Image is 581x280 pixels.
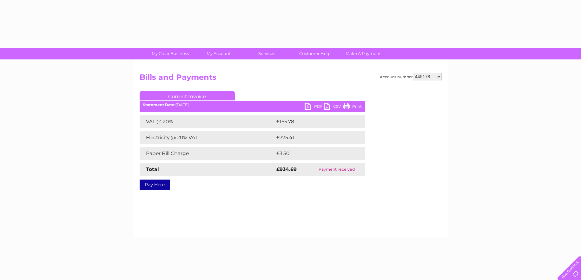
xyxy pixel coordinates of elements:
td: £775.41 [275,131,353,144]
td: VAT @ 20% [140,115,275,128]
b: Statement Date: [143,102,175,107]
h2: Bills and Payments [140,73,442,85]
a: Pay Here [140,180,170,190]
a: PDF [305,103,324,112]
td: Electricity @ 20% VAT [140,131,275,144]
td: Paper Bill Charge [140,147,275,160]
div: [DATE] [140,103,365,107]
a: Services [241,48,293,59]
a: Make A Payment [337,48,389,59]
strong: £934.69 [276,166,297,172]
a: Current Invoice [140,91,235,100]
strong: Total [146,166,159,172]
a: My Clear Business [144,48,196,59]
a: My Account [192,48,245,59]
a: Customer Help [289,48,341,59]
div: Account number [380,73,442,80]
td: Payment received [308,163,365,176]
td: £3.50 [275,147,350,160]
a: CSV [324,103,343,112]
a: Print [343,103,362,112]
td: £155.78 [275,115,353,128]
